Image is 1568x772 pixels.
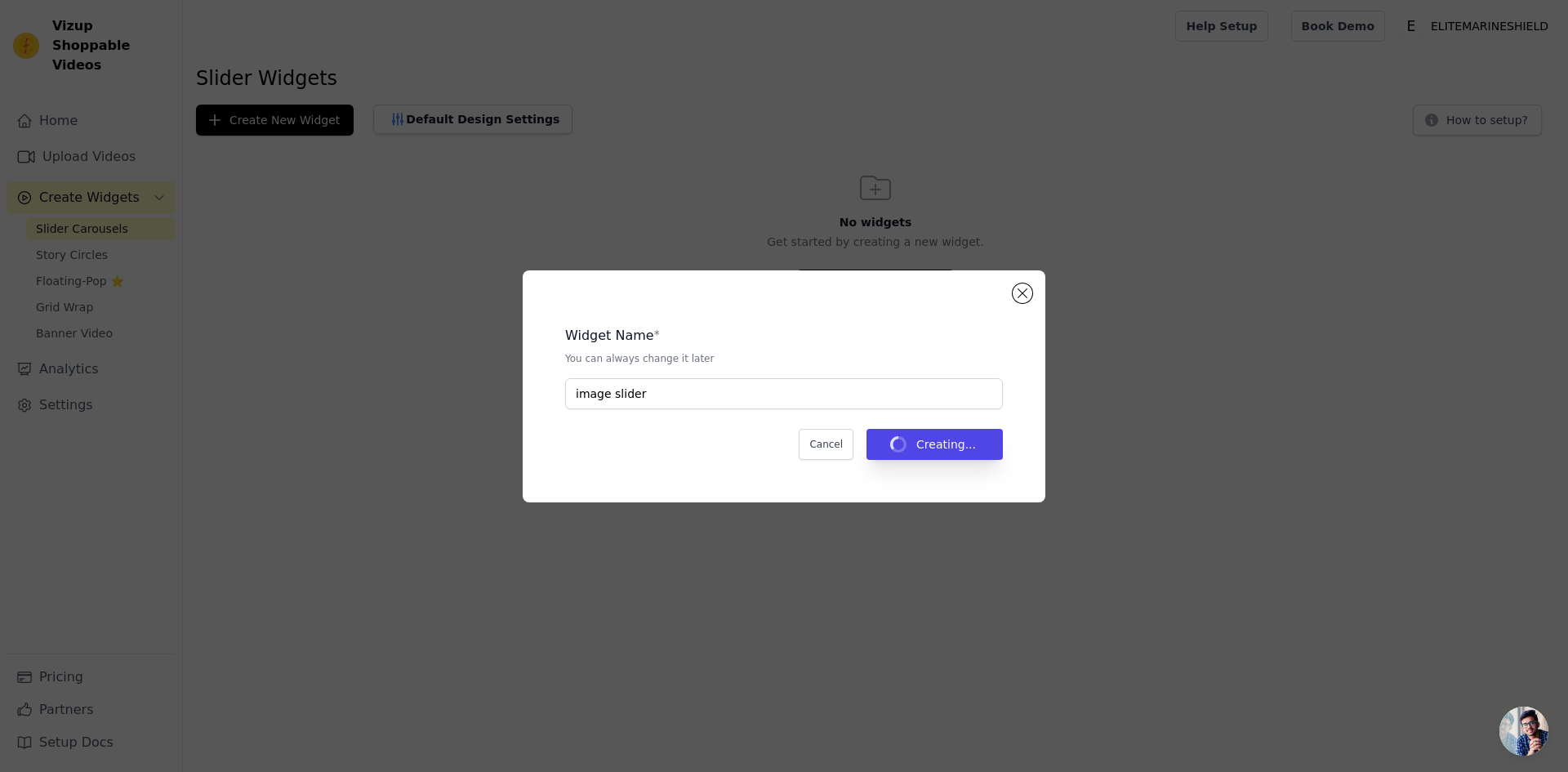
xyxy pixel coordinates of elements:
[866,429,1003,460] button: Creating...
[1013,283,1032,303] button: Close modal
[565,326,654,346] legend: Widget Name
[1499,707,1548,756] div: Open chat
[565,352,1003,365] p: You can always change it later
[799,429,853,460] button: Cancel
